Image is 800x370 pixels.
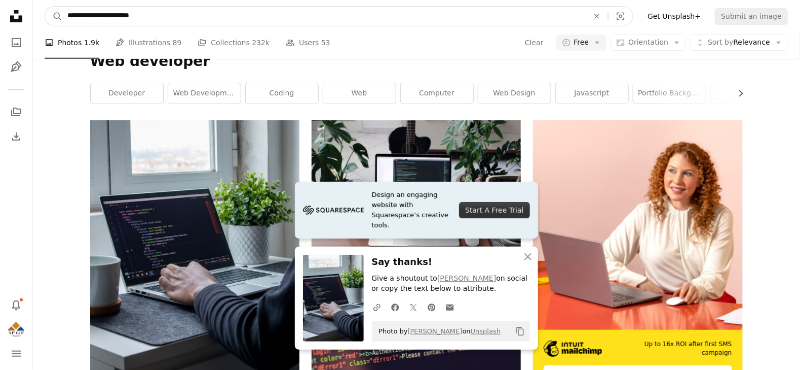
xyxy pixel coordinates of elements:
[91,83,163,104] a: developer
[374,323,501,340] span: Photo by on
[6,32,26,53] a: Photos
[116,26,181,59] a: Illustrations 89
[401,83,473,104] a: computer
[90,247,299,256] a: person using macbook pro on table
[372,274,530,294] p: Give a shoutout to on social or copy the text below to attribute.
[372,190,451,230] span: Design an engaging website with Squarespace’s creative tools.
[312,120,521,260] img: macbook pro beside white ceramic mug on brown wooden table
[423,297,441,317] a: Share on Pinterest
[715,8,788,24] button: Submit an image
[252,37,270,48] span: 232k
[45,7,62,26] button: Search Unsplash
[6,102,26,122] a: Collections
[198,26,270,59] a: Collections 232k
[321,37,330,48] span: 53
[586,7,608,26] button: Clear
[6,319,26,340] button: Profile
[6,126,26,147] a: Download History
[286,26,330,59] a: Users 53
[690,35,788,51] button: Sort byRelevance
[533,120,742,330] img: file-1722962837469-d5d3a3dee0c7image
[323,83,396,104] a: web
[732,83,743,104] button: scroll list to the right
[386,297,404,317] a: Share on Facebook
[617,340,732,357] span: Up to 16x ROI after first SMS campaign
[408,327,463,335] a: [PERSON_NAME]
[441,297,459,317] a: Share over email
[372,255,530,270] h3: Say thanks!
[173,37,182,48] span: 89
[708,38,770,48] span: Relevance
[556,83,628,104] a: javascript
[459,202,529,218] div: Start A Free Trial
[303,203,364,218] img: file-1705255347840-230a6ab5bca9image
[711,83,783,104] a: code
[708,38,733,46] span: Sort by
[246,83,318,104] a: coding
[295,182,538,239] a: Design an engaging website with Squarespace’s creative tools.Start A Free Trial
[404,297,423,317] a: Share on Twitter
[90,52,743,71] h1: Web developer
[45,6,633,26] form: Find visuals sitewide
[6,6,26,28] a: Home — Unsplash
[6,295,26,315] button: Notifications
[611,35,686,51] button: Orientation
[6,344,26,364] button: Menu
[8,321,24,338] img: Avatar of user Marble Man
[608,7,633,26] button: Visual search
[471,327,501,335] a: Unsplash
[478,83,551,104] a: web design
[437,274,496,282] a: [PERSON_NAME]
[512,323,529,340] button: Copy to clipboard
[641,8,707,24] a: Get Unsplash+
[6,57,26,77] a: Illustrations
[168,83,241,104] a: web development
[574,38,589,48] span: Free
[556,35,607,51] button: Free
[524,35,544,51] button: Clear
[544,341,602,357] img: file-1690386555781-336d1949dad1image
[628,38,668,46] span: Orientation
[633,83,706,104] a: portfolio background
